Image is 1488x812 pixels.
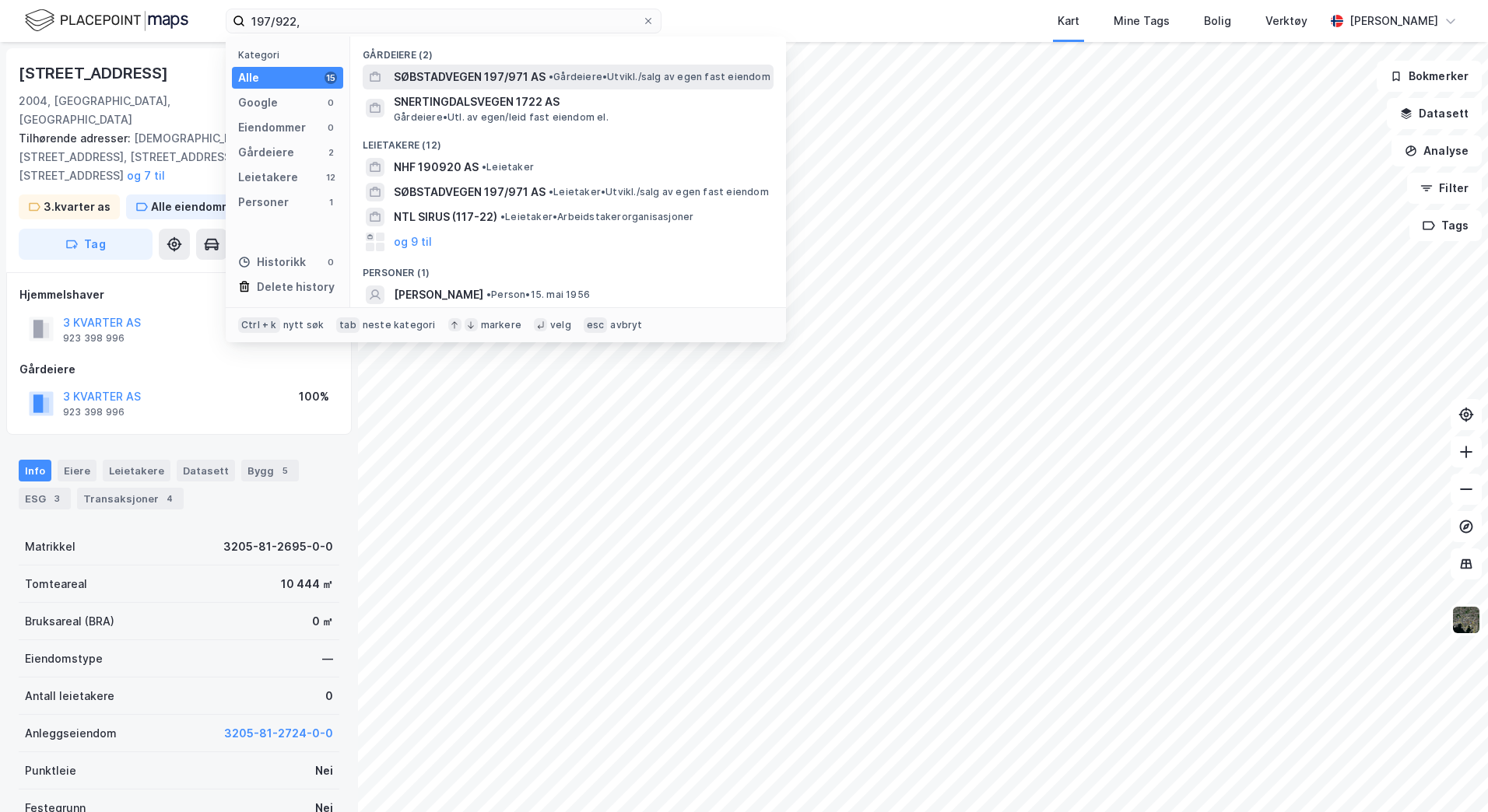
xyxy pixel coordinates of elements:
iframe: Chat Widget [1410,737,1488,812]
div: 0 [325,96,337,109]
div: 100% [299,387,329,406]
div: Google [238,93,278,112]
div: Bygg [241,460,299,481]
span: Leietaker • Arbeidstakerorganisasjoner [500,211,693,223]
div: 3 [49,491,65,506]
button: Analyse [1391,135,1482,166]
div: Tomteareal [25,575,87,593]
span: NHF 190920 AS [394,158,479,177]
div: [STREET_ADDRESS] [19,61,171,86]
div: Historikk [238,253,306,271]
span: SNERTINGDALSVEGEN 1722 AS [394,93,767,111]
div: 2 [325,146,337,159]
button: Tag [19,229,153,260]
div: Antall leietakere [25,687,114,705]
span: Gårdeiere • Utvikl./salg av egen fast eiendom [549,71,770,83]
div: 0 [325,121,337,134]
div: Anleggseiendom [25,724,117,743]
div: 0 ㎡ [312,612,333,631]
div: Leietakere [238,168,298,187]
div: 4 [162,491,177,506]
img: logo.f888ab2527a4732fd821a326f86c7f29.svg [25,7,188,34]
div: Kategori [238,49,343,61]
span: • [482,161,486,173]
button: og 9 til [394,233,432,251]
div: Gårdeiere [238,143,294,162]
div: 1 [325,196,337,208]
button: Bokmerker [1377,61,1482,92]
div: Eiendomstype [25,649,103,668]
div: nytt søk [283,319,325,331]
div: Datasett [177,460,235,481]
div: Eiendommer [238,118,306,137]
div: markere [481,319,521,331]
div: Gårdeiere [19,360,339,379]
span: • [486,289,491,300]
span: • [549,186,553,198]
div: neste kategori [363,319,436,331]
div: 0 [325,256,337,268]
span: Gårdeiere • Utl. av egen/leid fast eiendom el. [394,111,609,124]
div: Eiere [58,460,97,481]
input: Søk på adresse, matrikkel, gårdeiere, leietakere eller personer [245,9,642,33]
span: • [549,71,553,82]
div: velg [550,319,571,331]
div: Kontrollprogram for chat [1410,737,1488,812]
span: Person • 15. mai 1956 [486,289,590,301]
div: Leietakere (12) [350,127,786,155]
span: Tilhørende adresser: [19,131,134,145]
div: Nei [315,761,333,780]
img: 9k= [1451,605,1481,635]
div: Alle eiendommer [151,198,243,216]
span: Leietaker [482,161,534,173]
div: Bolig [1204,12,1231,30]
div: ESG [19,488,71,509]
div: Verktøy [1265,12,1307,30]
div: Gårdeiere (2) [350,37,786,65]
div: Mine Tags [1114,12,1170,30]
div: 923 398 996 [63,332,125,345]
div: Delete history [257,278,335,296]
div: 10 444 ㎡ [281,575,333,593]
div: 3.kvarter as [44,198,111,216]
button: Datasett [1387,98,1482,129]
div: Info [19,460,51,481]
button: 3205-81-2724-0-0 [224,724,333,743]
span: SØBSTADVEGEN 197/971 AS [394,183,546,201]
div: 0 [325,687,333,705]
div: 2004, [GEOGRAPHIC_DATA], [GEOGRAPHIC_DATA] [19,92,248,129]
div: Ctrl + k [238,317,280,333]
div: Transaksjoner [77,488,184,509]
div: tab [336,317,360,333]
div: 15 [325,72,337,84]
div: Leietakere [103,460,170,481]
div: Kart [1058,12,1079,30]
div: Alle [238,68,259,87]
div: 12 [325,171,337,184]
span: SØBSTADVEGEN 197/971 AS [394,68,546,86]
div: Bruksareal (BRA) [25,612,114,631]
div: [DEMOGRAPHIC_DATA][STREET_ADDRESS], [STREET_ADDRESS], [STREET_ADDRESS] [19,129,327,185]
div: Personer [238,193,289,212]
div: 5 [277,463,293,478]
div: [PERSON_NAME] [1349,12,1438,30]
span: Leietaker • Utvikl./salg av egen fast eiendom [549,186,769,198]
div: 923 398 996 [63,406,125,418]
div: Hjemmelshaver [19,285,339,304]
div: avbryt [610,319,642,331]
span: [PERSON_NAME] [394,285,483,304]
button: Filter [1407,173,1482,204]
div: — [322,649,333,668]
button: Tags [1409,210,1482,241]
div: Matrikkel [25,537,75,556]
div: Punktleie [25,761,76,780]
span: NTL SIRUS (117-22) [394,208,497,226]
div: 3205-81-2695-0-0 [223,537,333,556]
div: esc [584,317,608,333]
div: Personer (1) [350,254,786,282]
span: • [500,211,505,222]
